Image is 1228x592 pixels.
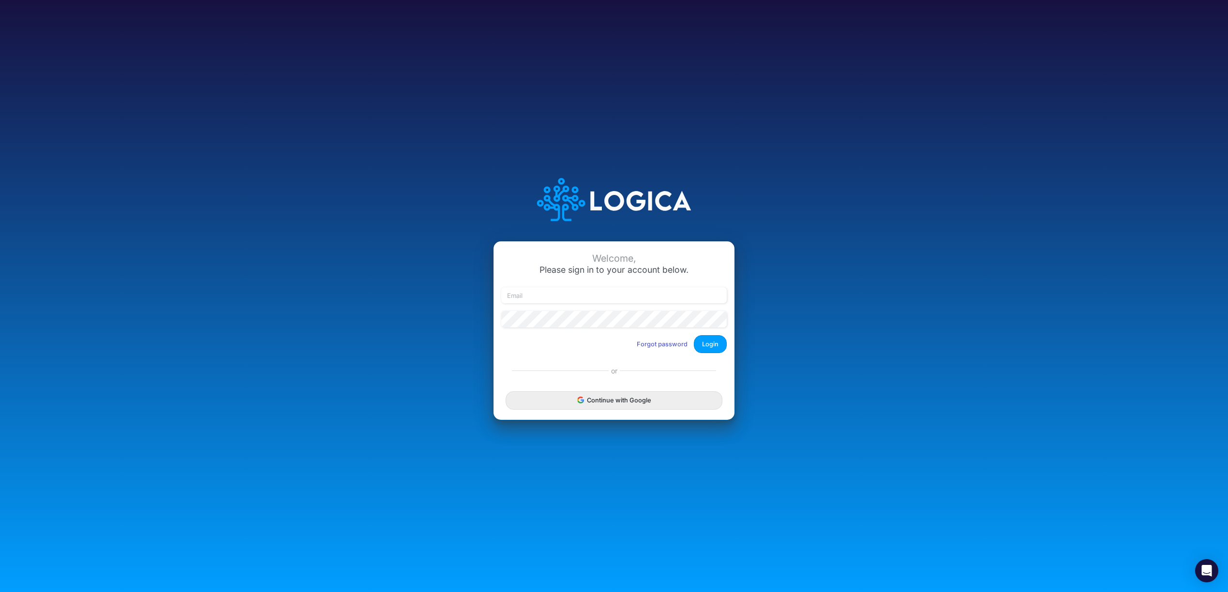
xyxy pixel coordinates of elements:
input: Email [501,287,727,304]
span: Please sign in to your account below. [539,265,689,275]
button: Forgot password [630,336,694,352]
div: Open Intercom Messenger [1195,559,1218,582]
div: Welcome, [501,253,727,264]
button: Continue with Google [506,391,722,409]
button: Login [694,335,727,353]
